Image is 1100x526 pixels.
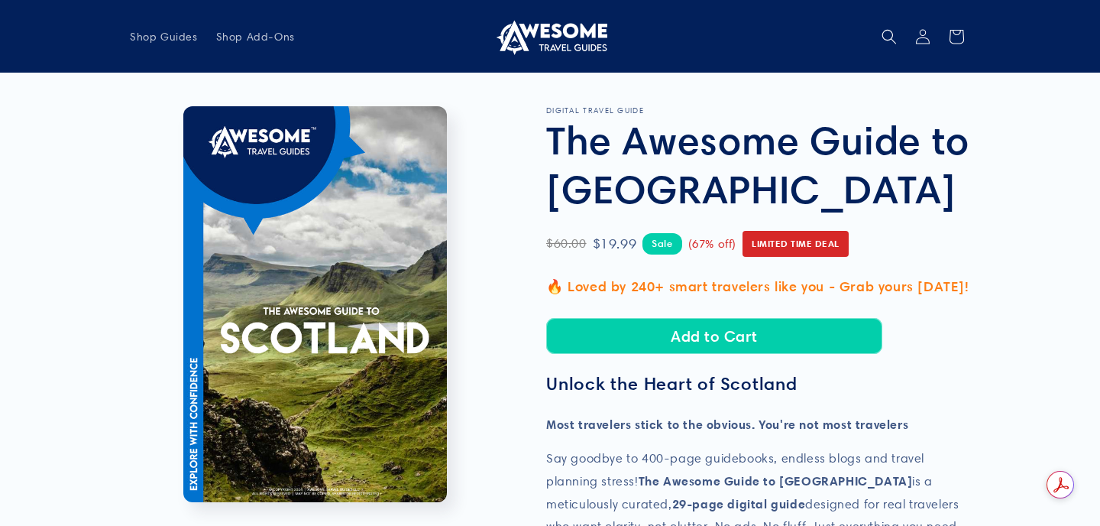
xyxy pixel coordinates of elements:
[216,30,295,44] span: Shop Add-Ons
[487,12,613,60] a: Awesome Travel Guides
[672,496,806,511] strong: 29-page digital guide
[688,234,736,255] span: (67% off)
[546,274,970,299] p: 🔥 Loved by 240+ smart travelers like you - Grab yours [DATE]!
[493,18,607,55] img: Awesome Travel Guides
[546,115,970,213] h1: The Awesome Guide to [GEOGRAPHIC_DATA]
[130,30,198,44] span: Shop Guides
[639,473,913,489] strong: The Awesome Guide to [GEOGRAPHIC_DATA]
[546,417,908,432] strong: Most travelers stick to the obvious. You're not most travelers
[546,106,970,115] p: DIGITAL TRAVEL GUIDE
[546,318,882,354] button: Add to Cart
[546,233,587,255] span: $60.00
[121,21,207,53] a: Shop Guides
[642,233,681,254] span: Sale
[593,232,637,256] span: $19.99
[872,20,906,54] summary: Search
[207,21,304,53] a: Shop Add-Ons
[742,231,849,257] span: Limited Time Deal
[546,373,970,395] h3: Unlock the Heart of Scotland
